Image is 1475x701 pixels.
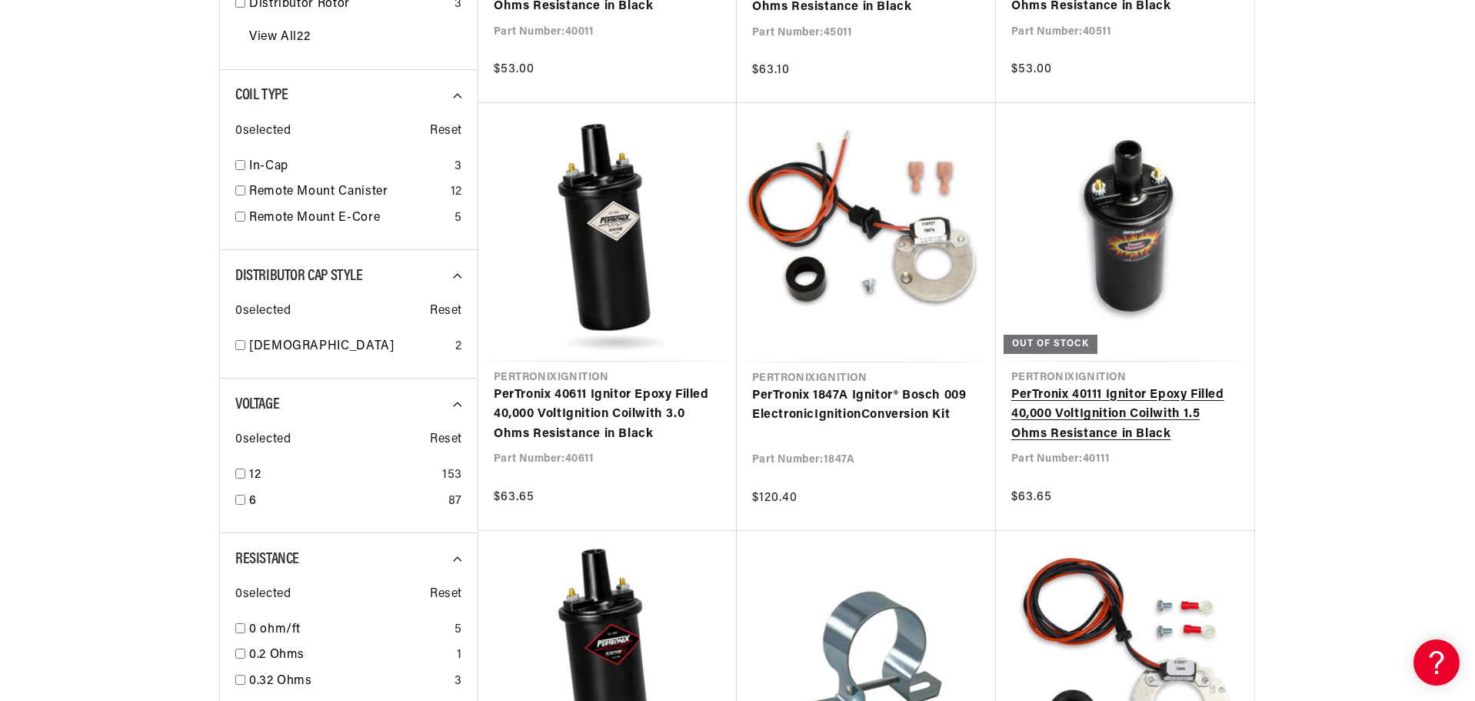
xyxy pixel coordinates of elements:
span: 0 selected [235,585,291,605]
a: View All 22 [249,28,310,48]
a: Remote Mount Canister [249,182,444,202]
a: 12 [249,466,436,486]
div: 3 [454,157,462,177]
div: 2 [455,337,462,357]
div: 1 [457,646,462,666]
span: Reset [430,430,462,450]
span: Voltage [235,397,279,412]
div: 12 [451,182,462,202]
div: 5 [454,620,462,640]
span: Reset [430,122,462,142]
a: 6 [249,492,442,512]
div: 3 [454,672,462,692]
a: PerTronix 1847A Ignitor® Bosch 009 ElectronicIgnitionConversion Kit [752,386,981,426]
span: Distributor Cap Style [235,269,363,284]
a: 0 ohm/ft [249,620,448,640]
span: Reset [430,302,462,322]
span: 0 selected [235,430,291,450]
div: 153 [442,466,462,486]
div: 5 [454,209,462,229]
a: 0.32 Ohms [249,672,448,692]
div: 87 [448,492,462,512]
a: In-Cap [249,157,448,177]
span: 0 selected [235,302,291,322]
a: Remote Mount E-Core [249,209,448,229]
a: [DEMOGRAPHIC_DATA] [249,337,449,357]
span: Coil Type [235,88,288,103]
a: 0.2 Ohms [249,646,451,666]
span: 0 selected [235,122,291,142]
a: PerTronix 40111 Ignitor Epoxy Filled 40,000 VoltIgnition Coilwith 1.5 Ohms Resistance in Black [1011,386,1239,445]
span: Reset [430,585,462,605]
a: PerTronix 40611 Ignitor Epoxy Filled 40,000 VoltIgnition Coilwith 3.0 Ohms Resistance in Black [494,386,721,445]
span: Resistance [235,552,299,567]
